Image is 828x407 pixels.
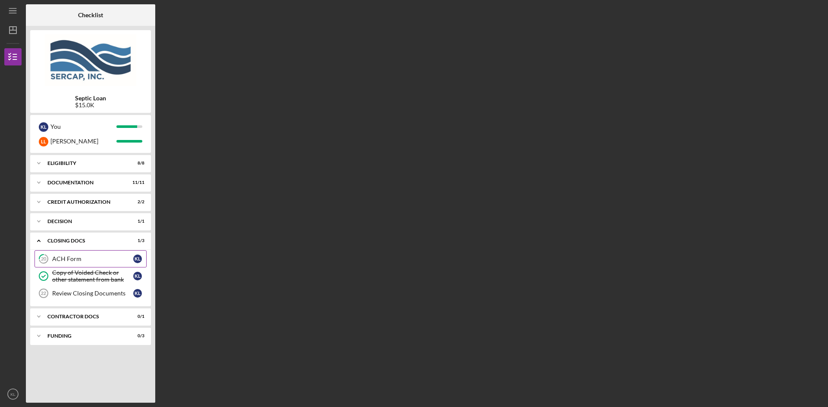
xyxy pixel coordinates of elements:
div: Copy of Voided Check or other statement from bank [52,269,133,283]
a: Copy of Voided Check or other statement from bankKL [34,267,147,285]
div: L L [39,137,48,146]
div: 0 / 3 [129,333,144,339]
div: K L [133,272,142,280]
tspan: 20 [41,256,47,262]
div: Decision [47,219,123,224]
div: Eligibility [47,161,123,166]
div: K L [133,255,142,263]
div: Review Closing Documents [52,290,133,297]
div: [PERSON_NAME] [50,134,116,149]
div: 11 / 11 [129,180,144,185]
b: Checklist [78,12,103,19]
div: You [50,119,116,134]
div: 1 / 1 [129,219,144,224]
div: $15.0K [75,102,106,109]
text: KL [10,392,16,397]
img: Product logo [30,34,151,86]
b: Septic Loan [75,95,106,102]
div: ACH Form [52,255,133,262]
tspan: 22 [41,291,46,296]
div: K L [39,122,48,132]
div: 1 / 3 [129,238,144,243]
div: CREDIT AUTHORIZATION [47,199,123,205]
div: K L [133,289,142,298]
button: KL [4,385,22,403]
div: 0 / 1 [129,314,144,319]
div: Contractor Docs [47,314,123,319]
div: Funding [47,333,123,339]
a: 20ACH FormKL [34,250,147,267]
div: 2 / 2 [129,199,144,205]
div: Documentation [47,180,123,185]
div: CLOSING DOCS [47,238,123,243]
div: 8 / 8 [129,161,144,166]
a: 22Review Closing DocumentsKL [34,285,147,302]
